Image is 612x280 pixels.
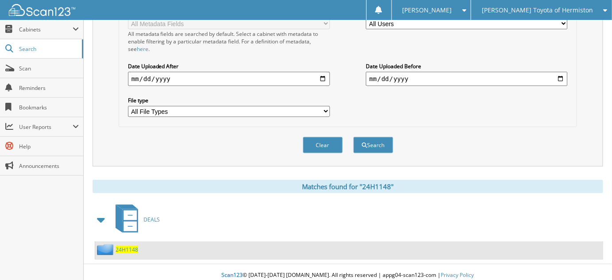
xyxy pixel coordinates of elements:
[128,30,330,53] div: All metadata fields are searched by default. Select a cabinet with metadata to enable filtering b...
[93,180,603,193] div: Matches found for "24H1148"
[19,26,73,33] span: Cabinets
[128,72,330,86] input: start
[137,45,148,53] a: here
[19,143,79,150] span: Help
[19,104,79,111] span: Bookmarks
[19,162,79,170] span: Announcements
[19,123,73,131] span: User Reports
[482,8,593,13] span: [PERSON_NAME] Toyota of Hermiston
[403,8,452,13] span: [PERSON_NAME]
[97,244,116,255] img: folder2.png
[19,45,77,53] span: Search
[222,271,243,279] span: Scan123
[110,202,160,237] a: DEALS
[128,97,330,104] label: File type
[366,62,568,70] label: Date Uploaded Before
[441,271,474,279] a: Privacy Policy
[366,72,568,86] input: end
[19,65,79,72] span: Scan
[19,84,79,92] span: Reminders
[116,246,138,253] a: 24H1148
[128,62,330,70] label: Date Uploaded After
[9,4,75,16] img: scan123-logo-white.svg
[143,216,160,223] span: DEALS
[353,137,393,153] button: Search
[568,237,612,280] iframe: Chat Widget
[303,137,343,153] button: Clear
